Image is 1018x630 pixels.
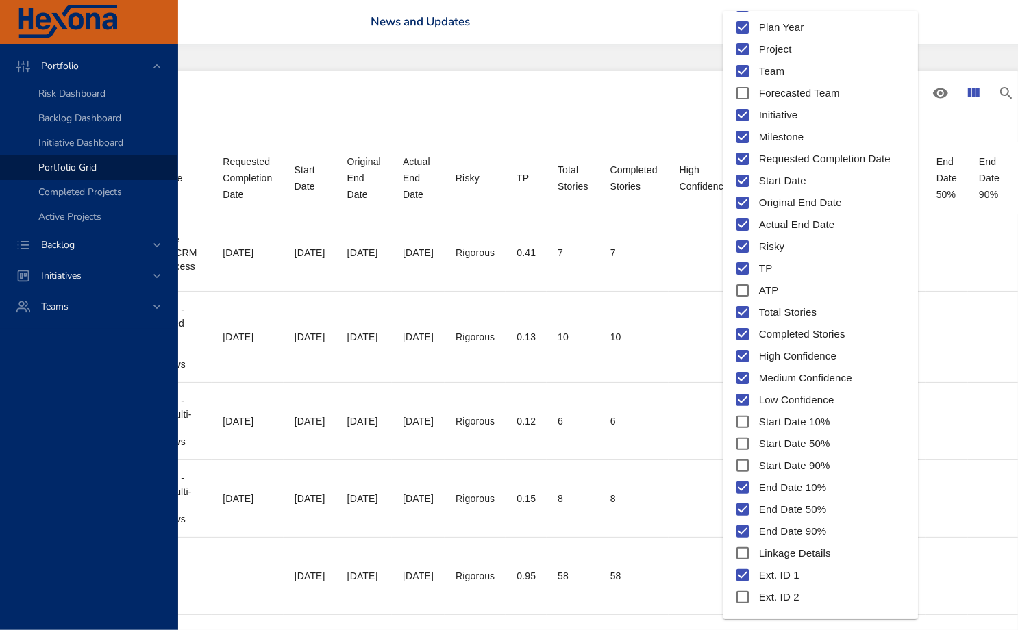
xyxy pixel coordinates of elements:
[759,349,836,364] span: High Confidence
[759,86,840,101] span: Forecasted Team
[759,546,831,562] span: Linkage Details
[759,305,817,320] span: Total Stories
[759,458,830,474] span: Start Date 90%
[759,436,830,452] span: Start Date 50%
[759,217,835,233] span: Actual End Date
[759,480,826,496] span: End Date 10%
[759,42,792,58] span: Project
[759,195,842,211] span: Original End Date
[759,108,797,123] span: Initiative
[759,502,826,518] span: End Date 50%
[759,327,845,342] span: Completed Stories
[759,414,830,430] span: Start Date 10%
[759,524,826,540] span: End Date 90%
[759,129,804,145] span: Milestone
[759,239,784,255] span: Risky
[759,64,784,79] span: Team
[759,568,799,583] span: Ext. ID 1
[759,261,772,277] span: TP
[759,173,806,189] span: Start Date
[759,151,891,167] span: Requested Completion Date
[759,590,799,605] span: Ext. ID 2
[759,20,804,36] span: Plan Year
[759,283,778,299] span: ATP
[759,392,834,408] span: Low Confidence
[759,370,852,386] span: Medium Confidence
